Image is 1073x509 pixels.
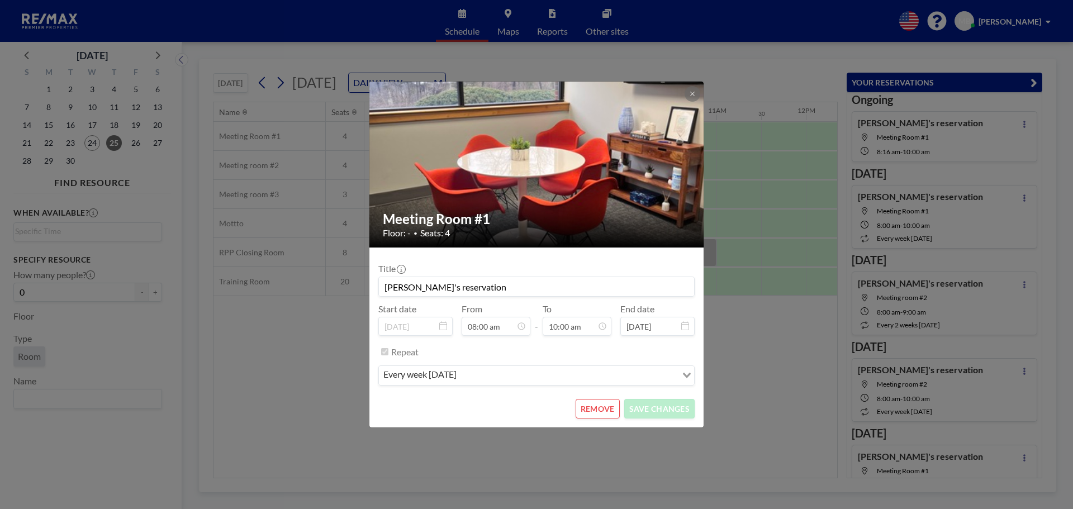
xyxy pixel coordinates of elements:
[460,368,676,383] input: Search for option
[381,368,459,383] span: every week [DATE]
[378,303,416,315] label: Start date
[543,303,552,315] label: To
[383,211,691,227] h2: Meeting Room #1
[414,229,417,237] span: •
[420,227,450,239] span: Seats: 4
[391,346,419,358] label: Repeat
[383,227,411,239] span: Floor: -
[378,263,405,274] label: Title
[620,303,654,315] label: End date
[576,399,620,418] button: REMOVE
[624,399,695,418] button: SAVE CHANGES
[379,277,694,296] input: (No title)
[535,307,538,332] span: -
[462,303,482,315] label: From
[379,366,694,385] div: Search for option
